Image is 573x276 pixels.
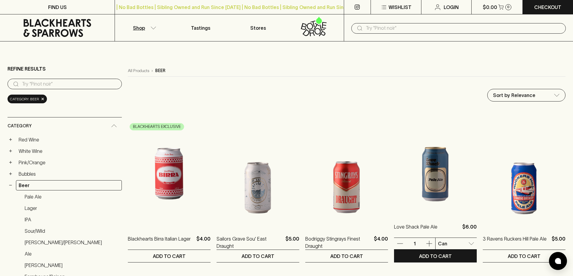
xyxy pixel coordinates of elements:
p: $5.00 [285,235,299,250]
a: [PERSON_NAME]/[PERSON_NAME] [22,237,122,247]
button: + [8,137,14,143]
span: × [41,96,45,102]
span: Category: beer [10,96,39,102]
p: $4.00 [196,235,211,250]
p: $6.00 [462,223,477,238]
div: Sort by Relevance [488,89,565,101]
p: beer [155,68,165,74]
button: + [8,159,14,165]
p: ADD TO CART [508,253,541,260]
a: Pale Ale [22,192,122,202]
a: Beer [16,180,122,190]
button: ADD TO CART [394,250,477,262]
button: + [8,171,14,177]
p: ADD TO CART [242,253,274,260]
img: Sailors Grave Sou' East Draught [217,121,299,226]
p: ADD TO CART [419,253,452,260]
button: ADD TO CART [128,250,211,262]
img: Love Shack Pale Ale [394,109,477,214]
img: bubble-icon [555,258,561,264]
input: Try “Pinot noir” [22,79,117,89]
p: FIND US [48,4,67,11]
p: Can [438,240,447,247]
a: Ale [22,249,122,259]
a: 3 Ravens Ruckers Hill Pale Ale [483,235,547,250]
p: 0 [507,5,510,9]
img: 3 Ravens Ruckers Hill Pale Ale [483,121,565,226]
a: Tastings [172,14,229,41]
div: Category [8,117,122,135]
a: Pink/Orange [16,157,122,168]
a: All Products [128,68,149,74]
p: Refine Results [8,65,46,72]
p: › [152,68,153,74]
a: Stores [230,14,287,41]
p: 1 [407,240,422,247]
p: Sort by Relevance [493,92,535,99]
p: Shop [133,24,145,32]
a: Blackhearts Birra Italian Lager [128,235,191,250]
p: ADD TO CART [330,253,363,260]
a: Love Shack Pale Ale [394,223,437,238]
a: Red Wine [16,135,122,145]
p: Login [444,4,459,11]
a: Bodriggy Stingrays Finest Draught [305,235,371,250]
button: ADD TO CART [217,250,299,262]
button: Shop [115,14,172,41]
p: $5.00 [552,235,565,250]
p: ADD TO CART [153,253,186,260]
img: Blackhearts Birra Italian Lager [128,121,211,226]
a: Sour/Wild [22,226,122,236]
p: $0.00 [483,4,497,11]
p: Stores [250,24,266,32]
span: Category [8,122,32,130]
div: Can [436,238,477,250]
a: Lager [22,203,122,213]
button: ADD TO CART [483,250,565,262]
button: ADD TO CART [305,250,388,262]
input: Try "Pinot noir" [366,23,561,33]
a: Bubbles [16,169,122,179]
p: Wishlist [389,4,411,11]
a: White Wine [16,146,122,156]
p: $4.00 [374,235,388,250]
a: [PERSON_NAME] [22,260,122,270]
button: − [8,182,14,188]
a: IPA [22,214,122,225]
button: + [8,148,14,154]
p: Tastings [191,24,210,32]
a: Sailors Grave Sou' East Draught [217,235,283,250]
p: Checkout [534,4,561,11]
img: Bodriggy Stingrays Finest Draught [305,121,388,226]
